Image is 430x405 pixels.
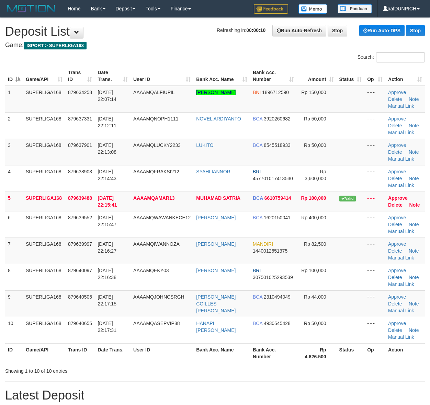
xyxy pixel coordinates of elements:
a: Delete [388,149,402,155]
td: SUPERLIGA168 [23,112,65,139]
th: Date Trans. [95,343,131,363]
span: BRI [253,169,261,174]
a: [PERSON_NAME] [196,215,236,220]
a: MUHAMAD SATRIA [196,195,240,201]
a: Run Auto-Refresh [272,25,326,36]
th: Bank Acc. Name [193,343,250,363]
span: BCA [253,294,262,300]
td: - - - [364,139,385,165]
span: AAAAMQWAWANKECE12 [133,215,191,220]
a: Manual Link [388,334,414,340]
a: Approve [388,268,406,273]
td: 4 [5,165,23,192]
span: 879638903 [68,169,92,174]
span: MANDIRI [253,241,273,247]
span: 879640097 [68,268,92,273]
span: Rp 100,000 [301,268,326,273]
span: Refreshing in: [217,27,265,33]
span: [DATE] 22:13:08 [98,142,116,155]
a: Approve [388,294,406,300]
th: Amount: activate to sort column ascending [297,66,336,86]
span: BNI [253,90,261,95]
span: BCA [253,116,262,121]
a: [PERSON_NAME] [196,268,236,273]
span: Copy 1620150041 to clipboard [264,215,291,220]
th: ID: activate to sort column descending [5,66,23,86]
img: MOTION_logo.png [5,3,57,14]
td: SUPERLIGA168 [23,139,65,165]
a: Delete [388,327,402,333]
a: Manual Link [388,183,414,188]
span: Rp 50,000 [304,116,326,121]
th: Game/API: activate to sort column ascending [23,66,65,86]
td: - - - [364,211,385,238]
a: Delete [388,275,402,280]
span: AAAAMQLUCKY2233 [133,142,181,148]
a: NOVEL ARDIYANTO [196,116,241,121]
span: [DATE] 22:15:41 [98,195,117,208]
th: Trans ID [65,343,95,363]
span: AAAAMQIWANNOZA [133,241,180,247]
td: - - - [364,290,385,317]
a: Manual Link [388,130,414,135]
span: AAAAMQEKY03 [133,268,169,273]
a: Note [409,222,419,227]
th: Op [364,343,385,363]
a: Note [409,149,419,155]
th: Game/API [23,343,65,363]
h4: Game: [5,42,425,49]
td: - - - [364,238,385,264]
th: Action: activate to sort column ascending [385,66,425,86]
span: [DATE] 22:17:15 [98,294,116,306]
a: Delete [388,176,402,181]
span: Copy 307501025293539 to clipboard [253,275,293,280]
td: - - - [364,192,385,211]
td: - - - [364,264,385,290]
span: [DATE] 22:17:31 [98,321,116,333]
span: Rp 50,000 [304,142,326,148]
td: 10 [5,317,23,343]
span: AAAAMQNOPH1111 [133,116,179,121]
th: Op: activate to sort column ascending [364,66,385,86]
td: SUPERLIGA168 [23,238,65,264]
a: Manual Link [388,255,414,261]
a: Stop [406,25,425,36]
td: SUPERLIGA168 [23,165,65,192]
td: 9 [5,290,23,317]
a: [PERSON_NAME] [196,241,236,247]
span: BRI [253,268,261,273]
a: Approve [388,241,406,247]
span: Rp 100,000 [301,195,326,201]
a: Note [409,176,419,181]
td: 3 [5,139,23,165]
label: Search: [358,52,425,62]
td: 5 [5,192,23,211]
span: Rp 3,600,000 [305,169,326,181]
td: - - - [364,317,385,343]
span: Rp 50,000 [304,321,326,326]
h1: Latest Deposit [5,389,425,402]
a: Manual Link [388,229,414,234]
span: 879639997 [68,241,92,247]
td: SUPERLIGA168 [23,192,65,211]
th: Action [385,343,425,363]
a: Manual Link [388,281,414,287]
span: [DATE] 22:16:27 [98,241,116,254]
a: Run Auto-DPS [359,25,405,36]
td: 6 [5,211,23,238]
th: ID [5,343,23,363]
span: Copy 8545518933 to clipboard [264,142,291,148]
a: LUKITO [196,142,213,148]
span: Rp 44,000 [304,294,326,300]
span: Copy 3920260682 to clipboard [264,116,291,121]
img: Button%20Memo.svg [298,4,327,14]
input: Search: [376,52,425,62]
span: [DATE] 22:16:38 [98,268,116,280]
a: Manual Link [388,103,414,109]
span: AAAAMQALFIUPIL [133,90,175,95]
a: Note [409,301,419,306]
a: Delete [388,248,402,254]
span: 879639488 [68,195,92,201]
td: - - - [364,112,385,139]
a: [PERSON_NAME] COILLES [PERSON_NAME] [196,294,236,313]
